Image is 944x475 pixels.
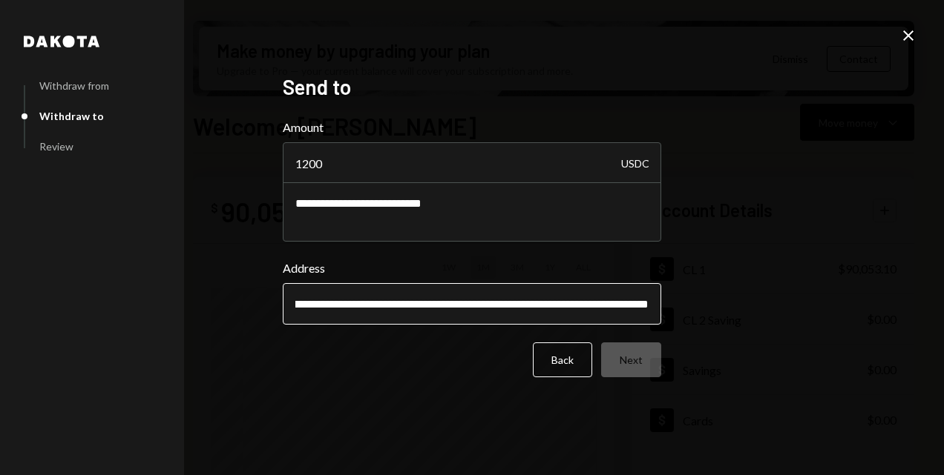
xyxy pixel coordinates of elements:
div: USDC [621,142,649,184]
label: Amount [283,119,661,136]
label: Address [283,259,661,277]
h2: Send to [283,73,661,102]
button: Back [533,342,592,377]
div: Withdraw from [39,79,109,92]
input: Enter amount [283,142,661,184]
div: Review [39,140,73,153]
div: Withdraw to [39,110,104,122]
